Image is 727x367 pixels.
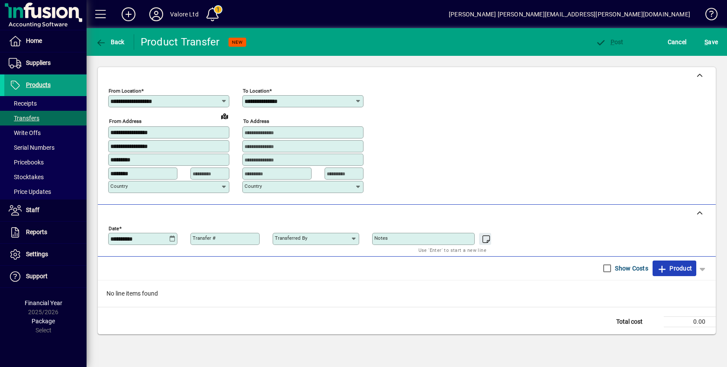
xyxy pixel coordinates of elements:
[702,34,720,50] button: Save
[142,6,170,22] button: Profile
[110,183,128,189] mat-label: Country
[243,88,269,94] mat-label: To location
[87,34,134,50] app-page-header-button: Back
[218,109,232,123] a: View on map
[4,140,87,155] a: Serial Numbers
[666,34,689,50] button: Cancel
[232,39,243,45] span: NEW
[109,225,119,231] mat-label: Date
[9,100,37,107] span: Receipts
[193,235,216,241] mat-label: Transfer #
[26,81,51,88] span: Products
[612,316,664,327] td: Total cost
[9,159,44,166] span: Pricebooks
[4,52,87,74] a: Suppliers
[4,111,87,126] a: Transfers
[4,170,87,184] a: Stocktakes
[699,2,716,30] a: Knowledge Base
[611,39,614,45] span: P
[26,206,39,213] span: Staff
[593,34,626,50] button: Post
[93,34,127,50] button: Back
[275,235,307,241] mat-label: Transferred by
[4,222,87,243] a: Reports
[418,245,486,255] mat-hint: Use 'Enter' to start a new line
[9,174,44,180] span: Stocktakes
[4,155,87,170] a: Pricebooks
[26,229,47,235] span: Reports
[4,200,87,221] a: Staff
[109,88,141,94] mat-label: From location
[4,266,87,287] a: Support
[96,39,125,45] span: Back
[374,235,388,241] mat-label: Notes
[9,115,39,122] span: Transfers
[26,59,51,66] span: Suppliers
[449,7,690,21] div: [PERSON_NAME] [PERSON_NAME][EMAIL_ADDRESS][PERSON_NAME][DOMAIN_NAME]
[26,251,48,258] span: Settings
[704,39,708,45] span: S
[657,261,692,275] span: Product
[26,37,42,44] span: Home
[244,183,262,189] mat-label: Country
[704,35,718,49] span: ave
[9,144,55,151] span: Serial Numbers
[4,96,87,111] a: Receipts
[4,30,87,52] a: Home
[25,299,62,306] span: Financial Year
[32,318,55,325] span: Package
[9,188,51,195] span: Price Updates
[653,261,696,276] button: Product
[115,6,142,22] button: Add
[668,35,687,49] span: Cancel
[26,273,48,280] span: Support
[170,7,199,21] div: Valore Ltd
[613,264,648,273] label: Show Costs
[98,280,716,307] div: No line items found
[595,39,624,45] span: ost
[4,244,87,265] a: Settings
[4,184,87,199] a: Price Updates
[664,316,716,327] td: 0.00
[9,129,41,136] span: Write Offs
[141,35,220,49] div: Product Transfer
[4,126,87,140] a: Write Offs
